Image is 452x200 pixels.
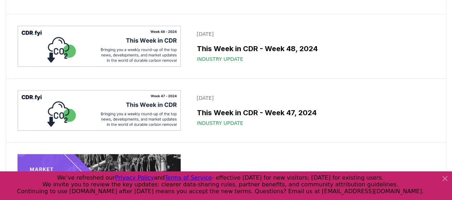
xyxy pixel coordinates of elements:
[197,107,430,118] h3: This Week in CDR - Week 47, 2024
[197,30,430,38] p: [DATE]
[197,94,430,102] p: [DATE]
[18,90,181,131] img: This Week in CDR - Week 47, 2024 blog post image
[18,26,181,67] img: This Week in CDR - Week 48, 2024 blog post image
[197,119,243,127] span: Industry Update
[192,26,434,67] a: [DATE]This Week in CDR - Week 48, 2024Industry Update
[197,43,430,54] h3: This Week in CDR - Week 48, 2024
[192,90,434,131] a: [DATE]This Week in CDR - Week 47, 2024Industry Update
[197,55,243,63] span: Industry Update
